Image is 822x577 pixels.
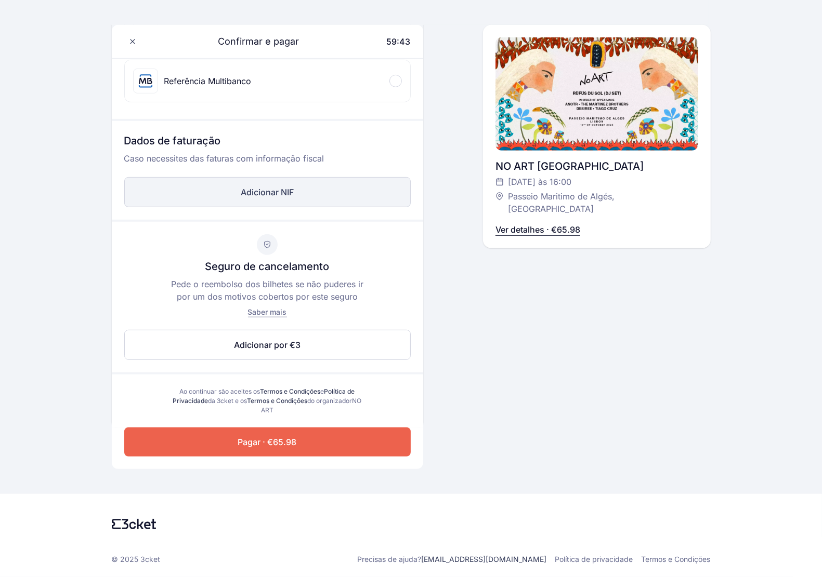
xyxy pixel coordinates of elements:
p: Precisas de ajuda? [358,554,547,565]
p: Seguro de cancelamento [205,259,330,274]
span: Passeio Maritimo de Algés, [GEOGRAPHIC_DATA] [508,190,688,215]
a: [EMAIL_ADDRESS][DOMAIN_NAME] [422,555,547,563]
h3: Dados de faturação [124,133,411,152]
p: Pede o reembolso dos bilhetes se não puderes ir por um dos motivos cobertos por este seguro [167,278,367,303]
span: 59:43 [387,36,411,47]
span: Saber mais [248,307,287,316]
span: [DATE] às 16:00 [508,176,571,188]
p: Ver detalhes · €65.98 [495,223,580,236]
p: © 2025 3cket [112,554,161,565]
a: Termos e Condições [260,387,321,395]
div: NO ART [GEOGRAPHIC_DATA] [495,159,698,173]
div: Referência Multibanco [164,75,252,87]
span: Confirmar e pagar [205,34,299,49]
button: Adicionar por €3 [124,330,411,360]
button: Pagar · €65.98 [124,427,411,457]
div: Ao continuar são aceites os e da 3cket e os do organizador [170,387,365,415]
button: Adicionar NIF [124,177,411,207]
p: Caso necessites das faturas com informação fiscal [124,152,411,173]
span: Adicionar por €3 [234,339,301,351]
a: Termos e Condições [642,554,711,565]
a: Termos e Condições [247,397,308,405]
span: Pagar · €65.98 [238,436,297,448]
a: Política de privacidade [555,554,633,565]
